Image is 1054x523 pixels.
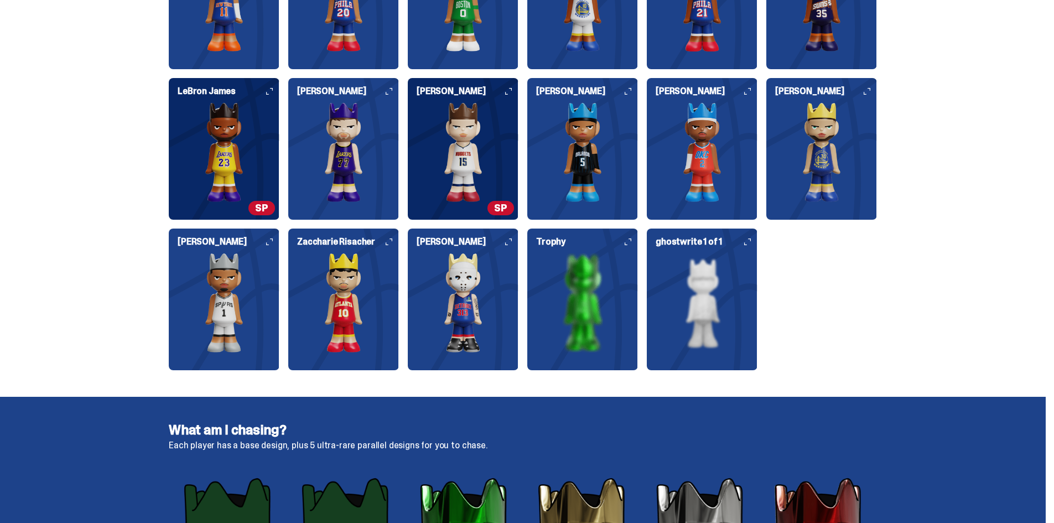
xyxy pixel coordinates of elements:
img: card image [647,253,757,353]
p: Each player has a base design, plus 5 ultra-rare parallel designs for you to chase. [169,441,877,450]
img: card image [408,102,518,202]
h6: [PERSON_NAME] [656,87,757,96]
h6: Zaccharie Risacher [297,237,399,246]
img: card image [169,253,279,353]
img: card image [408,253,518,353]
img: card image [527,253,638,353]
h6: ghostwrite 1 of 1 [656,237,757,246]
img: card image [169,102,279,202]
img: card image [288,102,399,202]
h6: [PERSON_NAME] [178,237,279,246]
img: card image [288,253,399,353]
h6: LeBron James [178,87,279,96]
h6: [PERSON_NAME] [297,87,399,96]
h6: [PERSON_NAME] [417,237,518,246]
img: card image [527,102,638,202]
h6: [PERSON_NAME] [775,87,877,96]
span: SP [487,201,514,215]
img: card image [766,102,877,202]
img: card image [647,102,757,202]
h6: [PERSON_NAME] [417,87,518,96]
span: SP [248,201,275,215]
h4: What am I chasing? [169,423,877,437]
h6: Trophy [536,237,638,246]
h6: [PERSON_NAME] [536,87,638,96]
